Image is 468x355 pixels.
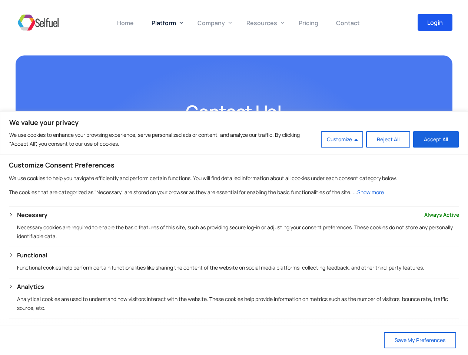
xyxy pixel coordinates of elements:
button: Analytics [17,282,44,291]
span: Company [198,19,225,27]
button: Reject All [366,131,410,148]
a: Login [418,14,452,31]
button: Necessary [17,210,47,219]
button: Functional [17,251,47,260]
span: Login [427,20,443,26]
p: Necessary cookies are required to enable the basic features of this site, such as providing secur... [17,223,459,241]
button: Show more [357,188,384,197]
span: Always Active [424,210,459,219]
span: Home [117,19,134,27]
span: Customize Consent Preferences [9,160,114,169]
p: Functional cookies help perform certain functionalities like sharing the content of the website o... [17,263,459,272]
p: Analytical cookies are used to understand how visitors interact with the website. These cookies h... [17,295,459,312]
p: We use cookies to enhance your browsing experience, serve personalized ads or content, and analyz... [9,131,315,148]
p: The cookies that are categorized as "Necessary" are stored on your browser as they are essential ... [9,188,459,197]
button: Customize [321,131,363,148]
span: Platform [152,19,176,27]
iframe: Chat Widget [345,275,468,355]
p: We value your privacy [9,118,459,127]
h2: Contact Us! [45,100,423,124]
span: Resources [246,19,277,27]
span: Contact [336,19,360,27]
p: We use cookies to help you navigate efficiently and perform certain functions. You will find deta... [9,174,459,183]
button: Accept All [413,131,459,148]
img: Selfuel - Democratizing Innovation [16,11,61,34]
span: Pricing [299,19,318,27]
